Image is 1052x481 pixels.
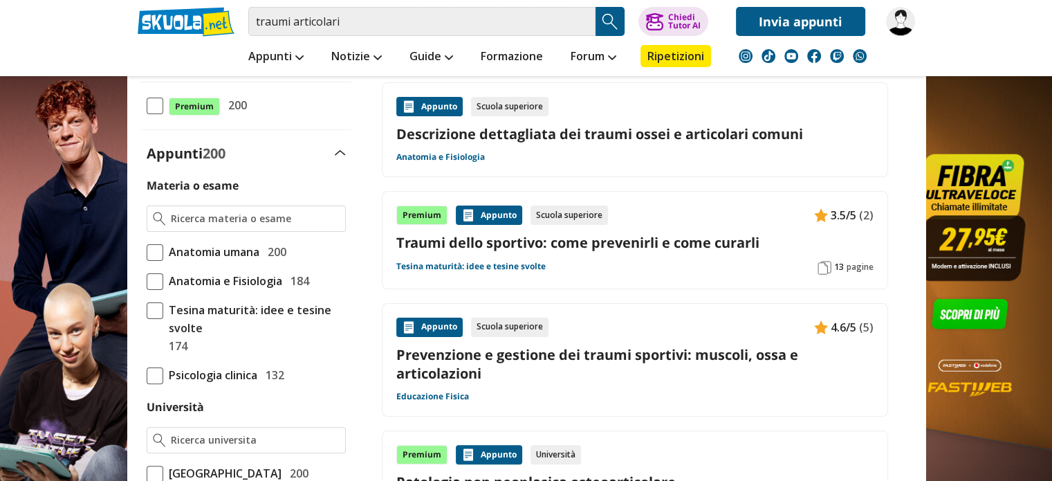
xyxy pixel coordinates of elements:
img: Pagine [818,261,831,275]
img: Ricerca universita [153,433,166,447]
a: Ripetizioni [640,45,711,67]
span: 184 [285,272,309,290]
img: Apri e chiudi sezione [335,150,346,156]
span: 200 [203,144,225,163]
img: Appunti contenuto [814,320,828,334]
span: 200 [223,96,247,114]
img: Ricerca materia o esame [153,212,166,226]
img: WhatsApp [853,49,867,63]
a: Invia appunti [736,7,865,36]
span: Psicologia clinica [163,366,257,384]
img: francyroma [886,7,915,36]
div: Università [530,445,581,464]
img: Appunti contenuto [814,208,828,222]
img: youtube [784,49,798,63]
label: Università [147,399,204,415]
span: Anatomia e Fisiologia [163,272,282,290]
a: Notizie [328,45,385,70]
span: 132 [260,366,284,384]
label: Materia o esame [147,178,239,193]
span: pagine [847,262,874,273]
div: Chiedi Tutor AI [667,13,700,30]
div: Appunto [396,97,463,116]
img: instagram [739,49,753,63]
div: Scuola superiore [471,318,548,337]
span: (5) [859,318,874,336]
button: Search Button [596,7,625,36]
span: Anatomia umana [163,243,259,261]
a: Prevenzione e gestione dei traumi sportivi: muscoli, ossa e articolazioni [396,345,874,383]
span: Premium [169,98,220,116]
button: ChiediTutor AI [638,7,708,36]
a: Appunti [245,45,307,70]
a: Descrizione dettagliata dei traumi ossei e articolari comuni [396,125,874,143]
input: Cerca appunti, riassunti o versioni [248,7,596,36]
span: Tesina maturità: idee e tesine svolte [163,301,346,337]
span: 13 [834,262,844,273]
img: Cerca appunti, riassunti o versioni [600,11,620,32]
a: Guide [406,45,456,70]
a: Formazione [477,45,546,70]
a: Traumi dello sportivo: come prevenirli e come curarli [396,233,874,252]
a: Educazione Fisica [396,391,469,402]
span: 4.6/5 [831,318,856,336]
span: 200 [262,243,286,261]
div: Scuola superiore [530,206,608,225]
a: Tesina maturità: idee e tesine svolte [396,261,546,272]
div: Appunto [456,445,522,464]
span: (2) [859,206,874,224]
a: Anatomia e Fisiologia [396,152,485,163]
div: Appunto [396,318,463,337]
div: Scuola superiore [471,97,548,116]
span: 174 [163,337,187,355]
div: Premium [396,445,447,464]
img: Appunti contenuto [402,320,416,334]
img: twitch [830,49,844,63]
a: Forum [567,45,620,70]
img: tiktok [762,49,775,63]
div: Premium [396,206,447,225]
img: Appunti contenuto [402,100,416,114]
img: Appunti contenuto [461,208,475,222]
input: Ricerca universita [171,433,339,447]
img: Appunti contenuto [461,448,475,462]
div: Appunto [456,206,522,225]
span: 3.5/5 [831,206,856,224]
input: Ricerca materia o esame [171,212,339,226]
label: Appunti [147,144,225,163]
img: facebook [807,49,821,63]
